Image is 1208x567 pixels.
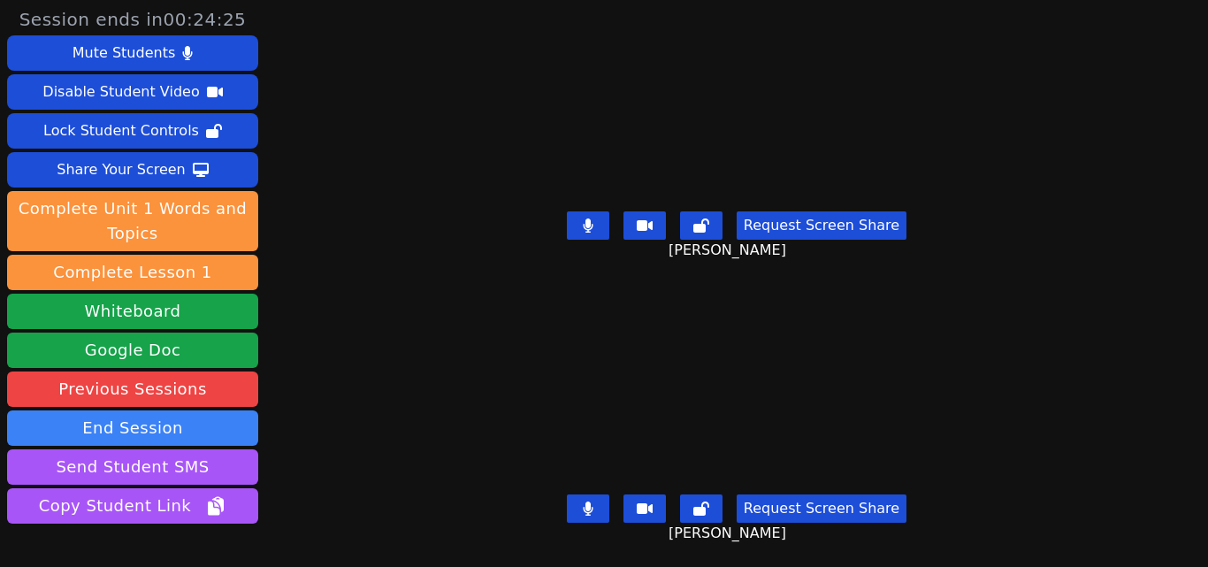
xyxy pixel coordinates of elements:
[7,333,258,368] a: Google Doc
[43,117,199,145] div: Lock Student Controls
[7,191,258,251] button: Complete Unit 1 Words and Topics
[7,35,258,71] button: Mute Students
[7,152,258,188] button: Share Your Screen
[57,156,186,184] div: Share Your Screen
[42,78,199,106] div: Disable Student Video
[7,294,258,329] button: Whiteboard
[669,240,791,261] span: [PERSON_NAME]
[7,113,258,149] button: Lock Student Controls
[669,523,791,544] span: [PERSON_NAME]
[7,74,258,110] button: Disable Student Video
[7,488,258,524] button: Copy Student Link
[39,494,226,518] span: Copy Student Link
[164,9,247,30] time: 00:24:25
[737,211,906,240] button: Request Screen Share
[73,39,175,67] div: Mute Students
[737,494,906,523] button: Request Screen Share
[19,7,247,32] span: Session ends in
[7,372,258,407] a: Previous Sessions
[7,449,258,485] button: Send Student SMS
[7,410,258,446] button: End Session
[7,255,258,290] button: Complete Lesson 1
